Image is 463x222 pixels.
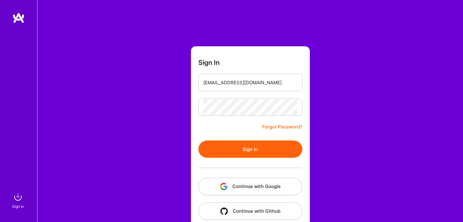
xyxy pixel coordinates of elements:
[220,183,227,190] img: icon
[203,75,297,90] input: Email...
[198,178,302,195] button: Continue with Google
[12,203,24,210] div: Sign In
[12,12,25,23] img: logo
[13,191,24,210] a: sign inSign In
[12,191,24,203] img: sign in
[198,203,302,220] button: Continue with Github
[220,207,228,215] img: icon
[198,59,220,66] h3: Sign In
[262,123,302,131] a: Forgot Password?
[198,140,302,158] button: Sign In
